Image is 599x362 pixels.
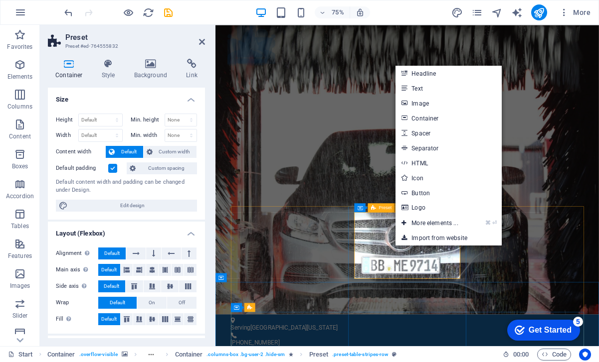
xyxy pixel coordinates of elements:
a: Spacer [396,125,501,140]
span: Default [104,280,119,292]
div: Get Started 5 items remaining, 0% complete [8,5,81,26]
label: Min. height [131,117,165,122]
i: Save (Ctrl+S) [163,7,174,18]
span: Default [101,313,117,325]
a: Separator [396,140,501,155]
button: Click here to leave preview mode and continue editing [122,6,134,18]
span: . columns-box .bg-user-2 .hide-sm [206,349,285,361]
h4: Link [179,59,205,80]
button: design [451,6,463,18]
i: This element is a customizable preset [392,352,397,357]
label: Alignment [56,247,98,259]
button: Edit design [56,200,197,212]
i: ⌘ [485,220,491,226]
p: Boxes [12,162,28,170]
button: On [137,297,167,309]
i: Design (Ctrl+Alt+Y) [451,7,463,18]
button: 75% [315,6,350,18]
label: Wrap [56,297,98,309]
i: On resize automatically adjust zoom level to fit chosen device. [356,8,365,17]
button: text_generator [511,6,523,18]
span: Click to select. Double-click to edit [175,349,203,361]
i: AI Writer [511,7,523,18]
a: ⌘⏎More elements ... [396,216,464,231]
a: Text [396,81,501,96]
h4: Size [48,88,205,106]
a: Logo [396,200,501,215]
i: Navigator [491,7,503,18]
h6: 75% [330,6,346,18]
span: More [559,7,591,17]
span: 00 00 [513,349,529,361]
span: Edit design [71,200,194,212]
p: Content [9,132,31,140]
button: Default [98,297,137,309]
p: Columns [7,103,32,111]
label: Default padding [56,162,108,174]
a: Click to cancel selection. Double-click to open Pages [8,349,33,361]
button: reload [142,6,154,18]
div: 5 [74,2,84,12]
i: Element contains an animation [289,352,293,357]
h3: Preset #ed-764555832 [65,42,185,51]
button: Off [167,297,197,309]
a: Import from website [396,231,501,245]
label: Height [56,117,78,122]
button: Default [98,313,120,325]
button: Custom width [144,146,197,158]
label: Fill [56,313,98,325]
span: Off [179,297,185,309]
span: Click to select. Double-click to edit [47,349,75,361]
span: Custom spacing [139,162,194,174]
button: Custom spacing [127,162,197,174]
a: HTML [396,155,501,170]
button: undo [62,6,74,18]
span: . preset-table-stripes-row [332,349,388,361]
span: On [149,297,155,309]
h4: Layout (Flexbox) [48,222,205,240]
label: Min. width [131,132,165,138]
span: Custom width [156,146,194,158]
a: Image [396,96,501,111]
button: Default [98,280,125,292]
button: Usercentrics [579,349,591,361]
a: Container [396,111,501,125]
span: Code [542,349,567,361]
label: Content width [56,146,106,158]
label: Width [56,132,78,138]
button: Default [106,146,143,158]
i: This element contains a background [122,352,128,357]
i: Reload page [143,7,154,18]
button: navigator [491,6,503,18]
span: Preset [379,205,392,210]
button: save [162,6,174,18]
i: ⏎ [492,220,497,226]
span: Click to select. Double-click to edit [309,349,329,361]
h6: Session time [503,349,529,361]
p: Features [8,252,32,260]
h4: Background [127,59,179,80]
div: Default content width and padding can be changed under Design. [56,178,197,195]
div: Get Started [29,11,72,20]
h2: Preset [65,33,205,42]
button: Code [537,349,571,361]
span: . overflow-visible [79,349,118,361]
p: Slider [12,312,28,320]
p: Elements [7,73,33,81]
span: Default [118,146,140,158]
i: Undo: Delete elements (Ctrl+Z) [63,7,74,18]
i: Publish [533,7,545,18]
p: Images [10,282,30,290]
h4: Style [94,59,127,80]
i: Pages (Ctrl+Alt+S) [471,7,483,18]
a: Button [396,185,501,200]
a: Icon [396,170,501,185]
button: Default [98,247,126,259]
nav: breadcrumb [47,349,397,361]
span: Default [104,247,120,259]
button: Default [98,264,120,276]
p: Accordion [6,192,34,200]
span: : [520,351,522,358]
button: publish [531,4,547,20]
h4: Container [48,59,94,80]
